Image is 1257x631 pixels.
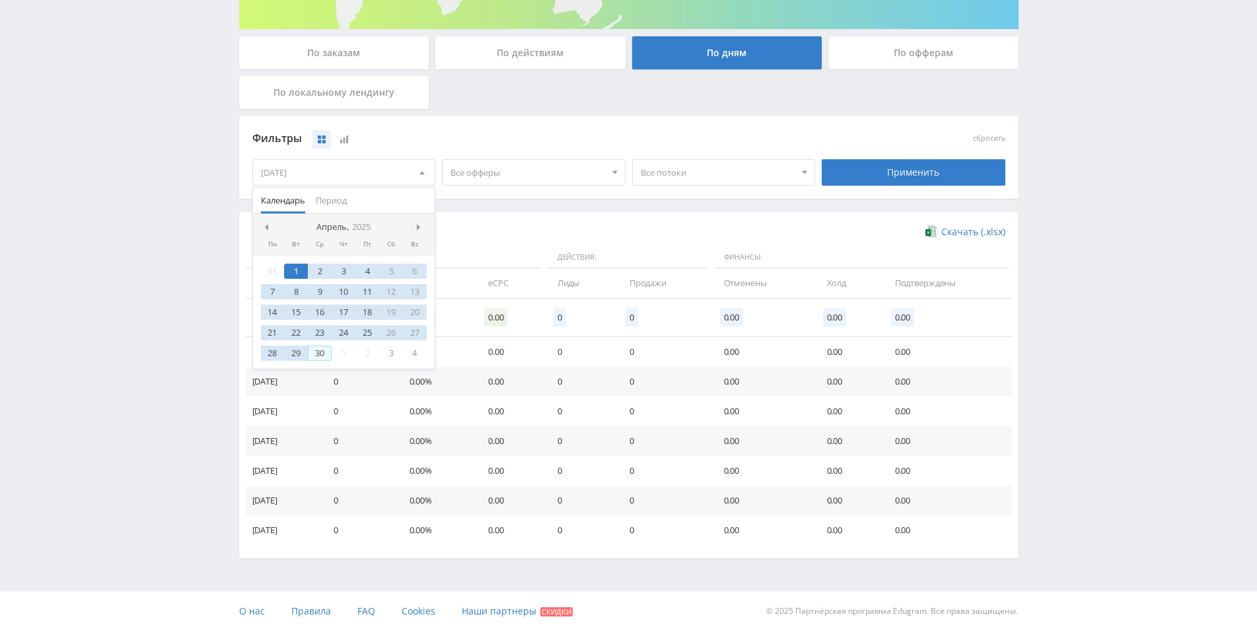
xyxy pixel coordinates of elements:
[261,188,305,213] span: Календарь
[475,367,544,396] td: 0.00
[635,591,1018,631] div: © 2025 Партнёрская программа Edugram. Все права защищены.
[261,325,285,340] div: 21
[246,486,320,515] td: [DATE]
[396,268,475,298] td: CR
[284,305,308,320] div: 15
[320,396,396,426] td: 0
[253,160,435,185] div: [DATE]
[239,76,429,109] div: По локальному лендингу
[616,515,711,545] td: 0
[379,325,403,340] div: 26
[828,36,1019,69] div: По офферам
[396,396,475,426] td: 0.00%
[882,456,1012,486] td: 0.00
[308,284,332,299] div: 9
[261,305,285,320] div: 14
[396,456,475,486] td: 0.00%
[316,188,347,213] span: Период
[475,396,544,426] td: 0.00
[403,284,427,299] div: 13
[882,367,1012,396] td: 0.00
[246,426,320,456] td: [DATE]
[261,346,285,361] div: 28
[284,241,308,248] div: Вт
[332,325,355,340] div: 24
[403,346,427,361] div: 4
[616,396,711,426] td: 0
[320,515,396,545] td: 0
[396,486,475,515] td: 0.00%
[711,486,814,515] td: 0.00
[403,241,427,248] div: Вс
[403,305,427,320] div: 20
[402,605,435,617] span: Cookies
[284,284,308,299] div: 8
[616,337,711,367] td: 0
[239,605,265,617] span: О нас
[246,299,320,337] td: Итого:
[616,486,711,515] td: 0
[711,515,814,545] td: 0.00
[616,456,711,486] td: 0
[711,268,814,298] td: Отменены
[475,486,544,515] td: 0.00
[544,337,616,367] td: 0
[261,264,285,279] div: 31
[462,605,536,617] span: Наши партнеры
[814,268,882,298] td: Холд
[320,367,396,396] td: 0
[308,305,332,320] div: 16
[544,367,616,396] td: 0
[246,268,320,298] td: Дата
[357,605,375,617] span: FAQ
[475,268,544,298] td: eCPC
[396,337,475,367] td: 0.00%
[355,346,379,361] div: 2
[435,36,626,69] div: По действиям
[357,591,375,631] a: FAQ
[355,284,379,299] div: 11
[379,346,403,361] div: 3
[310,188,352,213] button: Период
[403,325,427,340] div: 27
[355,325,379,340] div: 25
[462,591,573,631] a: Наши партнеры Скидки
[941,227,1005,237] span: Скачать (.xlsx)
[626,309,638,326] span: 0
[291,591,331,631] a: Правила
[379,241,403,248] div: Сб
[308,346,332,361] div: 30
[403,264,427,279] div: 6
[261,241,285,248] div: Пн
[544,426,616,456] td: 0
[379,264,403,279] div: 5
[484,309,507,326] span: 0.00
[711,337,814,367] td: 0.00
[256,188,310,213] button: Календарь
[284,264,308,279] div: 1
[252,129,816,149] div: Фильтры
[720,309,743,326] span: 0.00
[239,36,429,69] div: По заказам
[475,515,544,545] td: 0.00
[554,309,566,326] span: 0
[882,426,1012,456] td: 0.00
[925,225,1005,239] a: Скачать (.xlsx)
[814,515,882,545] td: 0.00
[882,515,1012,545] td: 0.00
[320,426,396,456] td: 0
[882,268,1012,298] td: Подтверждены
[616,367,711,396] td: 0
[311,222,376,233] div: Апрель,
[246,337,320,367] td: [DATE]
[308,325,332,340] div: 23
[475,337,544,367] td: 0.00
[823,309,846,326] span: 0.00
[320,486,396,515] td: 0
[320,456,396,486] td: 0
[450,160,605,185] span: Все офферы
[379,284,403,299] div: 12
[475,456,544,486] td: 0.00
[246,367,320,396] td: [DATE]
[711,367,814,396] td: 0.00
